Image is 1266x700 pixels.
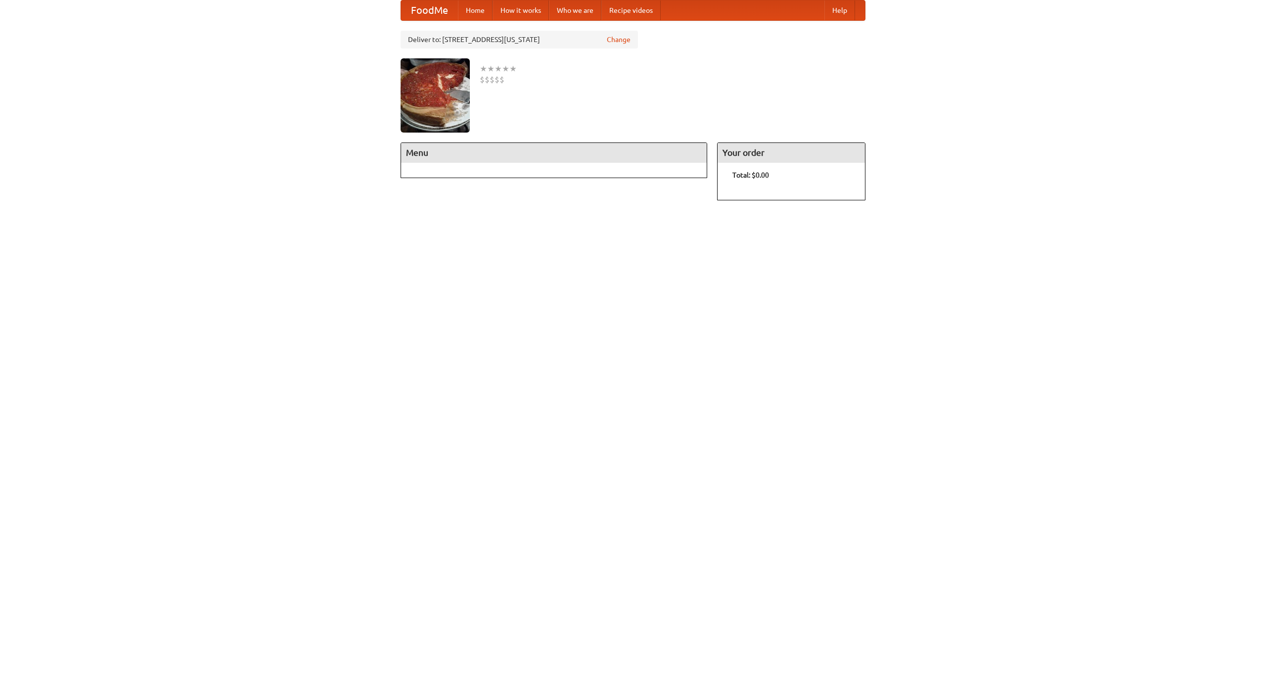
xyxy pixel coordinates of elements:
[490,74,495,85] li: $
[502,63,509,74] li: ★
[401,0,458,20] a: FoodMe
[509,63,517,74] li: ★
[401,58,470,133] img: angular.jpg
[487,63,495,74] li: ★
[607,35,631,45] a: Change
[401,143,707,163] h4: Menu
[499,74,504,85] li: $
[495,74,499,85] li: $
[480,74,485,85] li: $
[493,0,549,20] a: How it works
[824,0,855,20] a: Help
[549,0,601,20] a: Who we are
[601,0,661,20] a: Recipe videos
[495,63,502,74] li: ★
[718,143,865,163] h4: Your order
[480,63,487,74] li: ★
[485,74,490,85] li: $
[732,171,769,179] b: Total: $0.00
[458,0,493,20] a: Home
[401,31,638,48] div: Deliver to: [STREET_ADDRESS][US_STATE]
